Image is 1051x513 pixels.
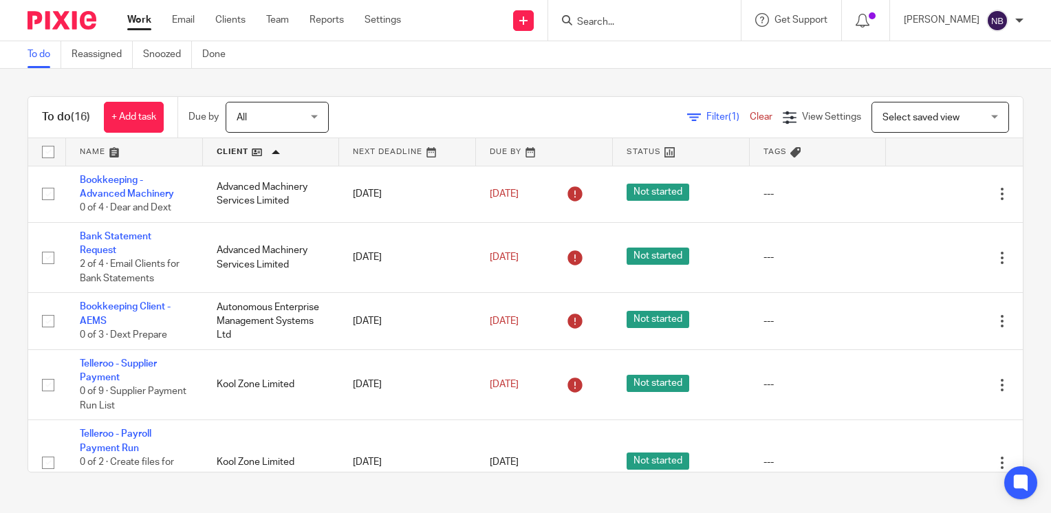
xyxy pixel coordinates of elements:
[237,113,247,122] span: All
[339,293,476,349] td: [DATE]
[763,148,787,155] span: Tags
[202,41,236,68] a: Done
[490,189,519,199] span: [DATE]
[339,420,476,505] td: [DATE]
[203,293,340,349] td: Autonomous Enterprise Management Systems Ltd
[627,248,689,265] span: Not started
[627,375,689,392] span: Not started
[576,17,700,29] input: Search
[71,111,90,122] span: (16)
[882,113,960,122] span: Select saved view
[80,232,151,255] a: Bank Statement Request
[763,314,873,328] div: ---
[80,260,180,284] span: 2 of 4 · Email Clients for Bank Statements
[42,110,90,124] h1: To do
[774,15,827,25] span: Get Support
[802,112,861,122] span: View Settings
[706,112,750,122] span: Filter
[104,102,164,133] a: + Add task
[266,13,289,27] a: Team
[627,311,689,328] span: Not started
[627,452,689,470] span: Not started
[763,250,873,264] div: ---
[215,13,246,27] a: Clients
[80,330,167,340] span: 0 of 3 · Dext Prepare
[365,13,401,27] a: Settings
[127,13,151,27] a: Work
[72,41,133,68] a: Reassigned
[143,41,192,68] a: Snoozed
[986,10,1008,32] img: svg%3E
[310,13,344,27] a: Reports
[763,187,873,201] div: ---
[904,13,979,27] p: [PERSON_NAME]
[203,166,340,222] td: Advanced Machinery Services Limited
[339,166,476,222] td: [DATE]
[80,302,171,325] a: Bookkeeping Client - AEMS
[750,112,772,122] a: Clear
[80,175,174,199] a: Bookkeeping - Advanced Machinery
[80,359,157,382] a: Telleroo - Supplier Payment
[490,316,519,326] span: [DATE]
[763,378,873,391] div: ---
[28,41,61,68] a: To do
[28,11,96,30] img: Pixie
[80,387,186,411] span: 0 of 9 · Supplier Payment Run List
[627,184,689,201] span: Not started
[203,222,340,293] td: Advanced Machinery Services Limited
[203,349,340,420] td: Kool Zone Limited
[80,203,171,212] span: 0 of 4 · Dear and Dext
[339,349,476,420] td: [DATE]
[80,429,151,452] a: Telleroo - Payroll Payment Run
[490,458,519,468] span: [DATE]
[728,112,739,122] span: (1)
[490,252,519,262] span: [DATE]
[203,420,340,505] td: Kool Zone Limited
[339,222,476,293] td: [DATE]
[80,457,174,495] span: 0 of 2 · Create files for Telleroo and set up payment
[763,455,873,469] div: ---
[188,110,219,124] p: Due by
[490,380,519,389] span: [DATE]
[172,13,195,27] a: Email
